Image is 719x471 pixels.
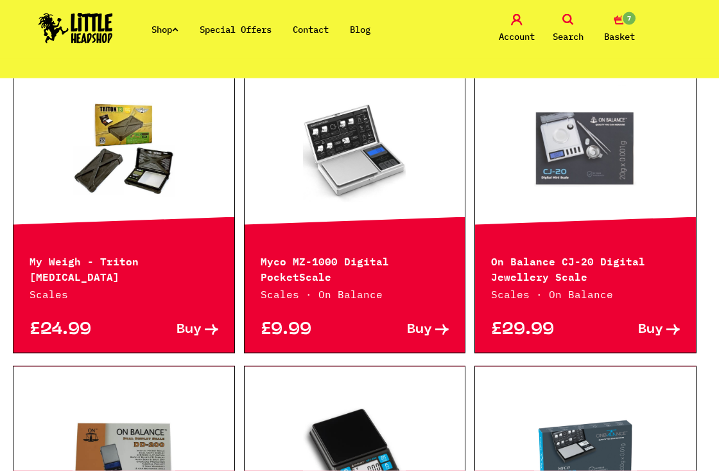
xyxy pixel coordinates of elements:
img: Little Head Shop Logo [39,13,113,44]
a: Shop [152,24,178,35]
p: £29.99 [491,323,585,337]
p: Scales [30,287,218,302]
span: Buy [407,323,432,337]
p: Scales · On Balance [261,287,449,302]
p: Scales · On Balance [491,287,680,302]
p: £9.99 [261,323,355,337]
a: 7 Basket [597,14,642,44]
span: Account [499,29,535,44]
span: Search [553,29,584,44]
a: Search [546,14,591,44]
p: My Weigh - Triton [MEDICAL_DATA] [30,253,218,283]
a: Blog [350,24,370,35]
span: Buy [177,323,202,337]
p: £24.99 [30,323,124,337]
p: Myco MZ-1000 Digital PocketScale [261,253,449,283]
p: On Balance CJ-20 Digital Jewellery Scale [491,253,680,283]
span: Buy [638,323,663,337]
span: Basket [604,29,635,44]
span: 7 [621,11,637,26]
a: Buy [124,323,218,337]
a: Special Offers [200,24,272,35]
a: Buy [585,323,680,337]
a: Contact [293,24,329,35]
a: Buy [354,323,449,337]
